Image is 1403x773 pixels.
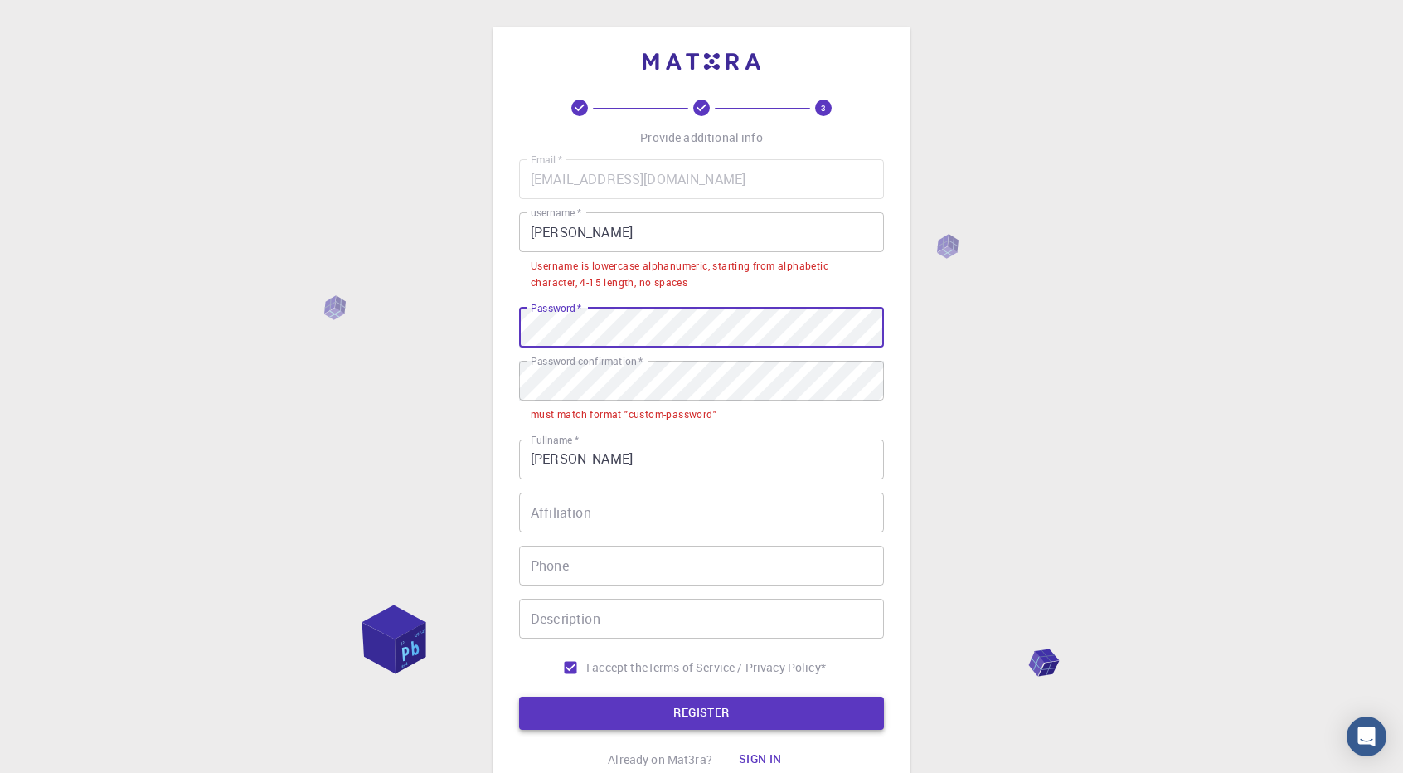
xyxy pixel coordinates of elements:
label: Password [531,301,581,315]
label: username [531,206,581,220]
div: Open Intercom Messenger [1347,717,1386,756]
span: I accept the [586,659,648,676]
label: Fullname [531,433,579,447]
button: REGISTER [519,697,884,730]
p: Provide additional info [640,129,762,146]
text: 3 [821,102,826,114]
p: Already on Mat3ra? [608,751,712,768]
label: Email [531,153,562,167]
label: Password confirmation [531,354,643,368]
p: Terms of Service / Privacy Policy * [648,659,826,676]
a: Terms of Service / Privacy Policy* [648,659,826,676]
div: must match format "custom-password" [531,406,716,423]
div: Username is lowercase alphanumeric, starting from alphabetic character, 4-15 length, no spaces [531,258,872,291]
